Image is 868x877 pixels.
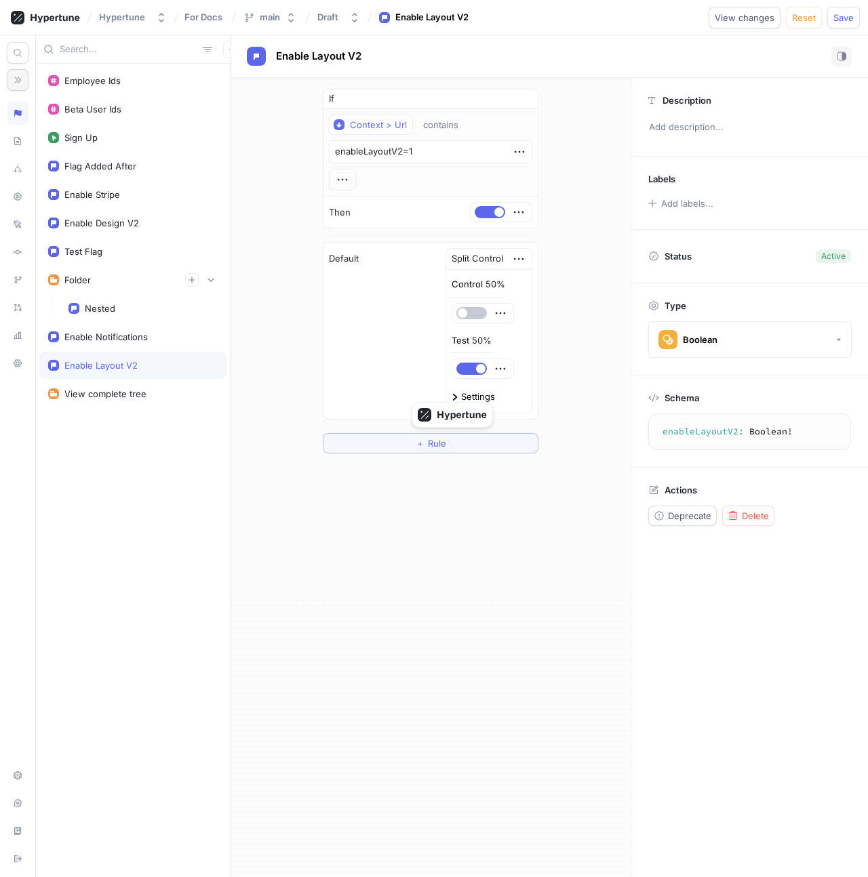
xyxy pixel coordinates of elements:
span: Enable Layout V2 [276,51,361,62]
textarea: enableLayoutV2=1 [329,140,532,163]
span: Deprecate [668,512,711,520]
p: Actions [665,485,697,495]
div: Sign out [7,847,28,870]
span: Reset [792,14,816,22]
div: Folder [64,274,91,285]
p: Labels [648,174,675,184]
button: Delete [722,506,774,526]
div: Split Control [452,252,503,266]
div: Hypertune [99,12,145,23]
button: Save [827,7,860,28]
button: Deprecate [648,506,717,526]
button: main [238,6,302,28]
div: Logic [7,102,28,125]
div: contains [423,119,458,131]
div: Branches [7,268,28,291]
div: Employee Ids [64,75,121,86]
div: Preview [7,185,28,208]
div: Logs [7,213,28,236]
span: For Docs [184,12,222,22]
div: Nested [85,303,115,314]
button: ＋Rule [323,433,538,453]
button: Hypertune [94,6,172,28]
div: Enable Layout V2 [64,360,138,371]
button: Boolean [648,321,852,358]
div: Diff [7,241,28,264]
p: Type [665,300,686,311]
input: Search... [60,43,197,56]
div: Enable Layout V2 [395,11,469,24]
span: Save [833,14,854,22]
div: Sign Up [64,132,98,143]
div: Enable Design V2 [64,218,139,228]
p: Schema [665,392,699,403]
p: If [329,92,334,106]
p: Description [663,95,711,106]
div: Pull requests [7,296,28,319]
div: Beta User Ids [64,104,121,115]
button: View changes [709,7,781,28]
div: 50% [486,280,505,289]
button: Add labels... [644,195,717,212]
div: View complete tree [64,388,146,399]
div: Schema [7,129,28,152]
div: 50% [472,336,492,345]
textarea: enableLayoutV2: Boolean! [654,420,845,444]
div: Test Flag [64,246,102,257]
div: Active [821,250,846,262]
div: Boolean [683,334,717,346]
div: Draft [317,12,338,23]
div: Analytics [7,324,28,347]
button: contains [417,115,478,135]
div: Enable Stripe [64,189,120,200]
p: Control [452,278,483,291]
span: Delete [742,512,769,520]
span: View changes [715,14,774,22]
span: Rule [428,439,446,447]
div: Context > Url [350,119,407,131]
div: Setup [7,764,28,787]
p: Status [665,247,692,266]
div: Add labels... [661,199,713,208]
div: Flag Added After [64,161,136,171]
div: Settings [461,392,495,401]
div: main [260,12,280,23]
p: Default [329,252,359,266]
div: Enable Notifications [64,331,148,342]
p: Then [329,206,351,220]
span: ＋ [416,439,425,447]
p: Test [452,334,469,348]
button: Reset [786,7,822,28]
div: Documentation [7,819,28,842]
p: Add description... [643,116,856,139]
div: Splits [7,157,28,180]
div: Live chat [7,792,28,815]
button: Draft [312,6,366,28]
button: Context > Url [329,115,413,135]
div: Settings [7,352,28,375]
